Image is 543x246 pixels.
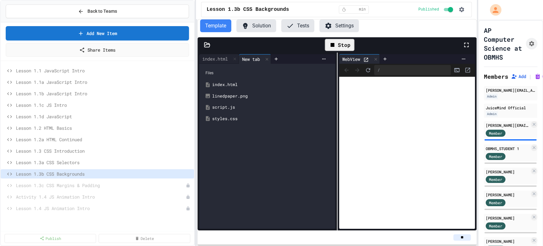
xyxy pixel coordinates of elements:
span: min [359,7,366,12]
h2: Members [484,72,508,81]
div: [PERSON_NAME][EMAIL_ADDRESS][PERSON_NAME][DOMAIN_NAME] [486,122,530,128]
div: [PERSON_NAME] [486,192,530,198]
button: Back to Teams [6,4,189,18]
a: Publish [4,234,96,243]
div: New tab [239,56,263,62]
div: JuiceMind Official [486,105,535,111]
span: Lesson 1.3 CSS Introduction [16,148,191,154]
button: Open in new tab [463,65,472,75]
div: OBMHS_STUDENT 1 [486,146,530,151]
a: Add New Item [6,26,189,40]
div: Unpublished [186,195,190,199]
div: / [374,65,451,75]
div: WebView [339,56,363,62]
span: Lesson 1.1 JavaScript Intro [16,67,191,74]
span: Back to Teams [87,8,117,15]
span: | [529,73,532,80]
div: Content is published and visible to students [418,6,454,13]
span: Lesson 1.3b CSS Backgrounds [206,6,289,13]
span: Lesson 1.1b JavaScript Intro [16,90,191,97]
span: Lesson 1.3b CSS Backgrounds [16,170,191,177]
button: Solution [236,19,276,32]
div: [PERSON_NAME] [486,215,530,221]
button: Assignment Settings [526,38,537,49]
iframe: Web Preview [339,77,475,229]
span: Member [489,177,502,182]
span: Activity 1.4 JS Animation Intro [16,193,186,200]
div: Unpublished [186,206,190,211]
div: Files [202,67,332,79]
div: index.html [212,82,331,88]
div: index.html [199,55,231,62]
span: Published [418,7,439,12]
div: New tab [239,54,271,64]
span: Lesson 1.2a HTML Continued [16,136,191,143]
div: WebView [339,54,380,64]
button: Template [200,19,231,32]
span: Lesson 1.3c CSS Margins & Padding [16,182,186,189]
a: Delete [99,234,190,243]
div: [PERSON_NAME] [486,169,530,175]
span: Member [489,130,502,136]
span: Lesson 1.2 HTML Basics [16,125,191,131]
span: Lesson 1.1a JavaScript Intro [16,79,191,85]
button: Tests [281,19,314,32]
span: Lesson 1.4 JS Animation Intro [16,205,186,212]
span: Lesson 1.1c JS Intro [16,102,191,108]
span: Lesson 1.1d JavaScript [16,113,191,120]
div: Unpublished [186,183,190,188]
div: index.html [199,54,239,64]
span: Member [489,223,502,229]
span: Forward [352,65,362,75]
div: [PERSON_NAME][EMAIL_ADDRESS][PERSON_NAME][DOMAIN_NAME] [486,87,535,93]
div: linedpaper.png [212,93,331,99]
span: Lesson 1.3a CSS Selectors [16,159,191,166]
span: Member [489,154,502,159]
div: My Account [483,3,503,17]
div: [PERSON_NAME] [486,238,530,244]
button: Add [511,73,526,80]
div: Admin [486,111,498,117]
span: Member [489,200,502,206]
div: styles.css [212,116,331,122]
button: Refresh [363,65,373,75]
div: script.js [212,104,331,111]
div: Stop [325,39,354,51]
button: Console [452,65,462,75]
span: Back [342,65,351,75]
button: Settings [319,19,359,32]
h1: AP Computer Science at OBMHS [484,26,523,62]
div: Admin [486,94,498,99]
a: Share Items [6,43,189,57]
